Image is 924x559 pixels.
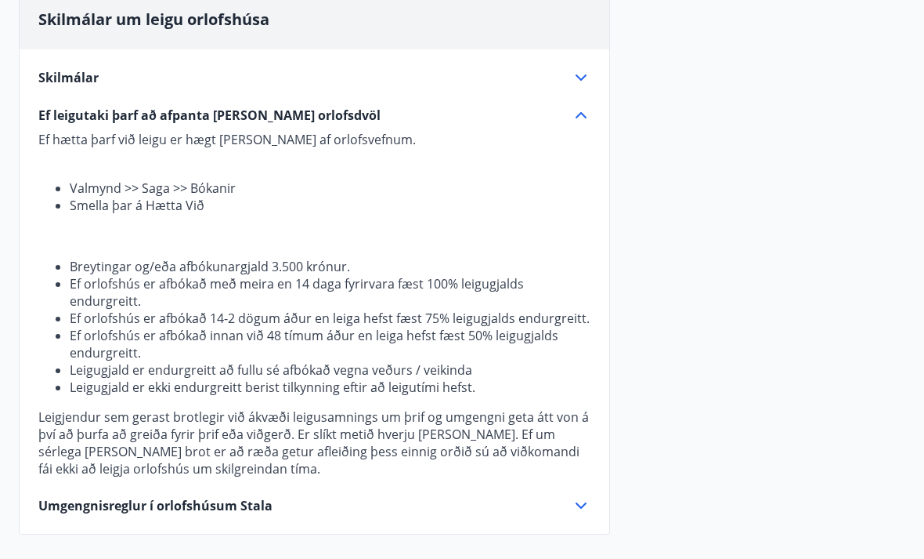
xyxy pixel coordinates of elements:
[70,327,590,361] li: Ef orlofshús er afbókað innan við 48 tímum áður en leiga hefst fæst 50% leigugjalds endurgreitt.
[70,361,590,379] li: Leigugjald er endurgreitt að fullu sé afbókað vegna veðurs / veikinda
[38,69,99,86] span: Skilmálar
[38,497,273,514] span: Umgengnisreglur í orlofshúsum Stala
[38,106,590,125] div: Ef leigutaki þarf að afpanta [PERSON_NAME] orlofsdvöl
[70,310,590,327] li: Ef orlofshús er afbókað 14-2 dögum áður en leiga hefst fæst 75% leigugjalds endurgreitt.
[70,275,590,310] li: Ef orlofshús er afbókað með meira en 14 daga fyrirvara fæst 100% leigugjalds endurgreitt.
[38,125,590,477] div: Ef leigutaki þarf að afpanta [PERSON_NAME] orlofsdvöl
[70,180,590,197] li: Valmynd >> Saga >> Bókanir
[38,408,590,477] p: Leigjendur sem gerast brotlegir við ákvæði leigusamnings um þrif og umgengni geta átt von á því a...
[38,107,381,124] span: Ef leigutaki þarf að afpanta [PERSON_NAME] orlofsdvöl
[38,496,590,515] div: Umgengnisreglur í orlofshúsum Stala
[70,258,590,275] li: Breytingar og/eða afbókunargjald 3.500 krónur.
[70,197,590,214] li: Smella þar á Hætta Við
[38,68,590,87] div: Skilmálar
[38,9,269,30] span: Skilmálar um leigu orlofshúsa
[38,131,590,148] p: Ef hætta þarf við leigu er hægt [PERSON_NAME] af orlofsvefnum.
[70,379,590,396] li: Leigugjald er ekki endurgreitt berist tilkynning eftir að leigutími hefst.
